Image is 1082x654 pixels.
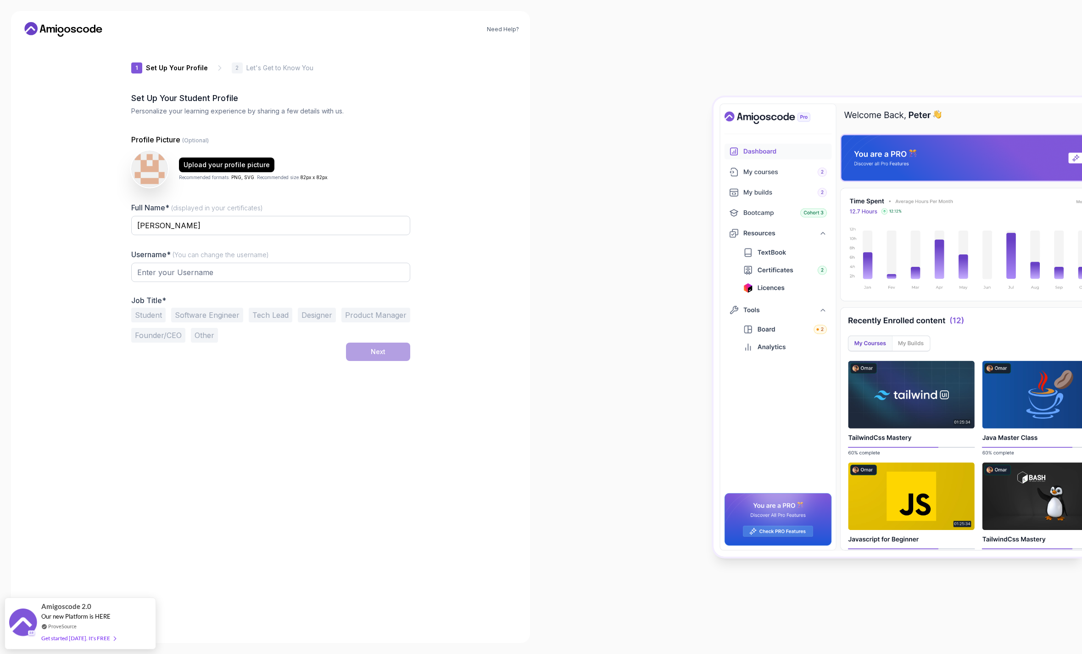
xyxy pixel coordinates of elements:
[298,308,336,322] button: Designer
[487,26,519,33] a: Need Help?
[132,151,167,187] img: user profile image
[41,613,111,620] span: Our new Platform is HERE
[341,308,410,322] button: Product Manager
[48,623,77,629] a: ProveSource
[131,250,269,259] label: Username*
[131,107,410,116] p: Personalize your learning experience by sharing a few details with us.
[131,134,410,145] p: Profile Picture
[179,158,274,172] button: Upload your profile picture
[131,216,410,235] input: Enter your Full Name
[235,65,239,71] p: 2
[182,137,209,144] span: (Optional)
[346,343,410,361] button: Next
[714,97,1082,557] img: Amigoscode Dashboard
[300,175,327,180] span: 82px x 82px
[231,175,254,180] span: PNG, SVG
[179,174,329,181] p: Recommended formats: . Recommended size: .
[184,160,270,169] div: Upload your profile picture
[131,328,185,343] button: Founder/CEO
[22,22,105,37] a: Home link
[131,203,263,212] label: Full Name*
[41,601,91,612] span: Amigoscode 2.0
[131,308,166,322] button: Student
[249,308,292,322] button: Tech Lead
[191,328,218,343] button: Other
[171,308,243,322] button: Software Engineer
[246,63,313,73] p: Let's Get to Know You
[131,92,410,105] h2: Set Up Your Student Profile
[135,65,138,71] p: 1
[41,633,116,643] div: Get started [DATE]. It's FREE
[171,204,263,212] span: (displayed in your certificates)
[9,609,37,638] img: provesource social proof notification image
[131,296,410,305] p: Job Title*
[173,251,269,259] span: (You can change the username)
[146,63,208,73] p: Set Up Your Profile
[131,263,410,282] input: Enter your Username
[371,347,385,356] div: Next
